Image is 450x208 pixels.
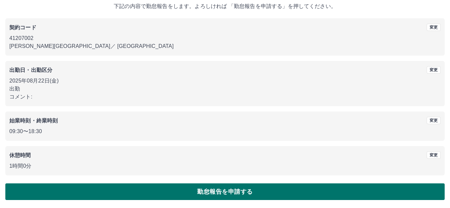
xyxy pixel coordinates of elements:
[9,25,36,30] b: 契約コード
[5,2,445,10] p: 下記の内容で勤怠報告をします。よろしければ 「勤怠報告を申請する」を押してください。
[427,117,441,124] button: 変更
[9,42,441,50] p: [PERSON_NAME][GEOGRAPHIC_DATA] ／ [GEOGRAPHIC_DATA]
[9,118,58,123] b: 始業時刻・終業時刻
[9,152,31,158] b: 休憩時間
[9,77,441,85] p: 2025年08月22日(金)
[427,151,441,159] button: 変更
[427,24,441,31] button: 変更
[9,67,52,73] b: 出勤日・出勤区分
[9,34,441,42] p: 41207002
[9,162,441,170] p: 1時間0分
[9,127,441,135] p: 09:30 〜 18:30
[5,183,445,200] button: 勤怠報告を申請する
[427,66,441,74] button: 変更
[9,85,441,93] p: 出勤
[9,93,441,101] p: コメント:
